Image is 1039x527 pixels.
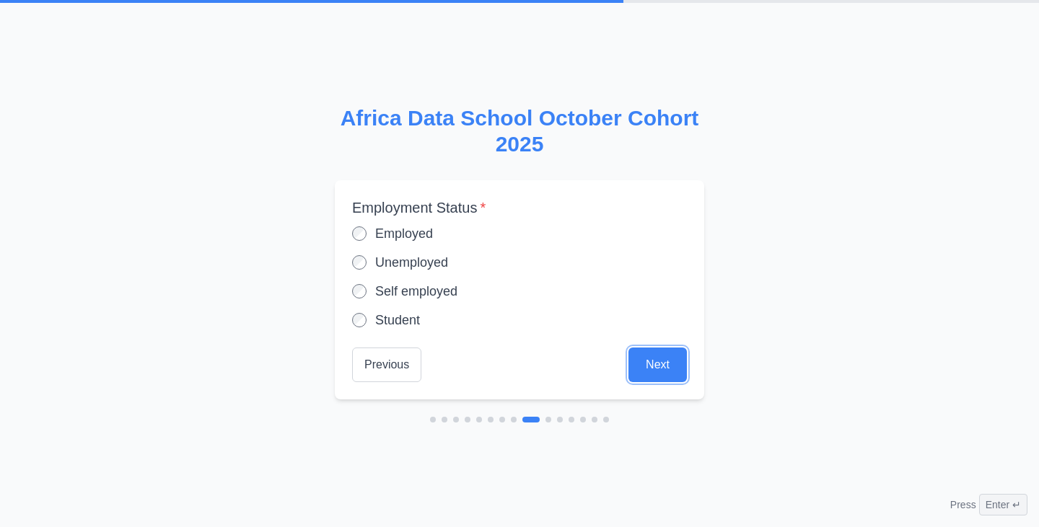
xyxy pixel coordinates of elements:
[950,494,1027,515] div: Press
[375,310,420,330] label: Student
[628,347,687,382] button: Next
[979,494,1027,515] span: Enter ↵
[352,347,421,382] button: Previous
[375,223,433,244] label: Employed
[375,252,448,273] label: Unemployed
[352,198,687,218] label: Employment Status
[375,281,457,301] label: Self employed
[335,105,704,157] h2: Africa Data School October Cohort 2025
